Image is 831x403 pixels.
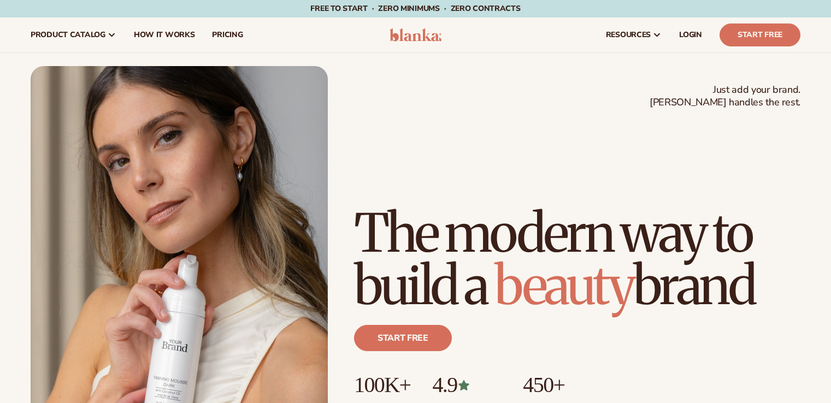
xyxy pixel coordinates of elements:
[354,207,800,312] h1: The modern way to build a brand
[125,17,204,52] a: How It Works
[606,31,651,39] span: resources
[670,17,711,52] a: LOGIN
[310,3,520,14] span: Free to start · ZERO minimums · ZERO contracts
[679,31,702,39] span: LOGIN
[203,17,251,52] a: pricing
[494,253,633,318] span: beauty
[720,23,800,46] a: Start Free
[354,373,410,397] p: 100K+
[354,325,452,351] a: Start free
[650,84,800,109] span: Just add your brand. [PERSON_NAME] handles the rest.
[134,31,195,39] span: How It Works
[22,17,125,52] a: product catalog
[597,17,670,52] a: resources
[432,373,501,397] p: 4.9
[390,28,441,42] img: logo
[212,31,243,39] span: pricing
[523,373,605,397] p: 450+
[31,31,105,39] span: product catalog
